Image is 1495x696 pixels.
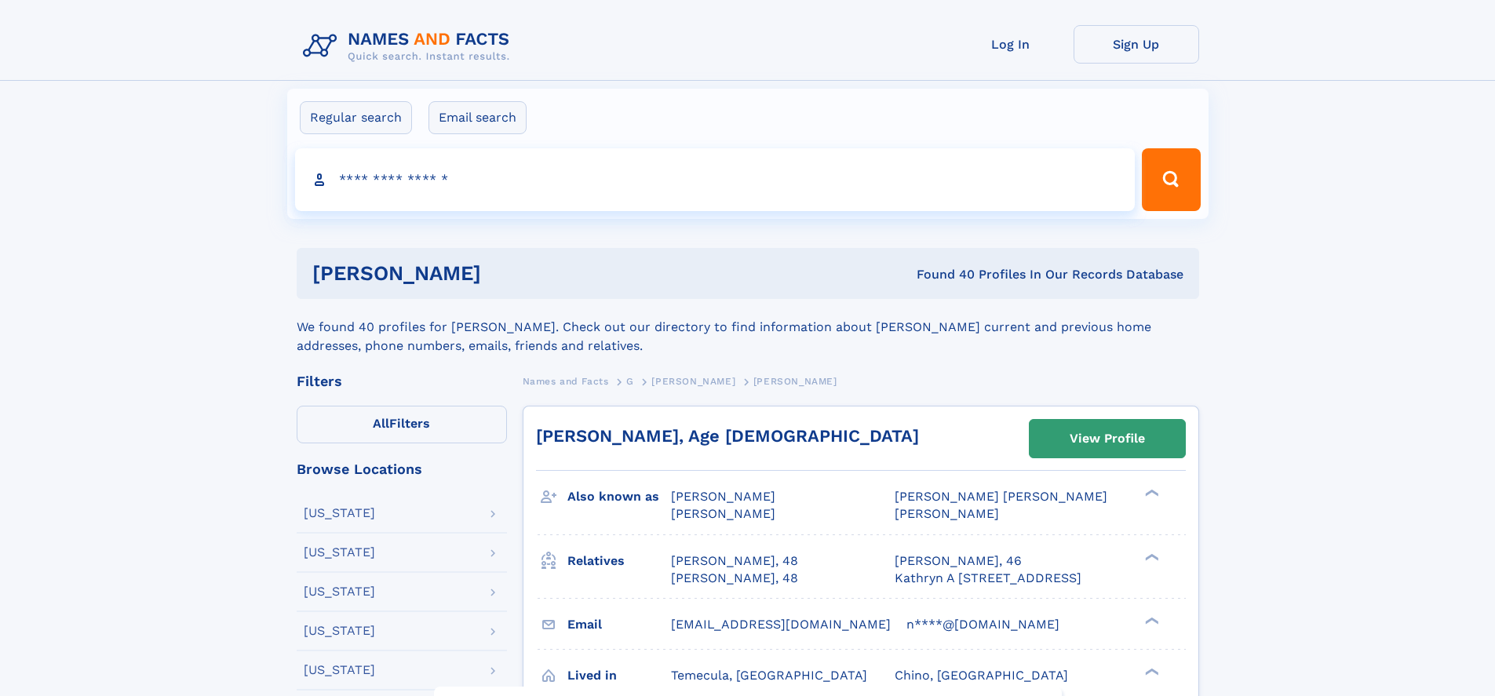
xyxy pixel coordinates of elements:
a: [PERSON_NAME] [651,371,735,391]
img: Logo Names and Facts [297,25,523,67]
div: [US_STATE] [304,546,375,559]
h3: Also known as [567,483,671,510]
span: Chino, [GEOGRAPHIC_DATA] [895,668,1068,683]
div: [US_STATE] [304,664,375,676]
a: [PERSON_NAME], Age [DEMOGRAPHIC_DATA] [536,426,919,446]
a: Log In [948,25,1074,64]
div: Browse Locations [297,462,507,476]
h3: Relatives [567,548,671,574]
h3: Email [567,611,671,638]
a: G [626,371,634,391]
div: ❯ [1141,615,1160,625]
div: ❯ [1141,488,1160,498]
div: [US_STATE] [304,625,375,637]
div: Filters [297,374,507,388]
span: [PERSON_NAME] [753,376,837,387]
a: Names and Facts [523,371,609,391]
a: Sign Up [1074,25,1199,64]
div: [US_STATE] [304,585,375,598]
span: [PERSON_NAME] [671,506,775,521]
span: [EMAIL_ADDRESS][DOMAIN_NAME] [671,617,891,632]
div: View Profile [1070,421,1145,457]
div: Found 40 Profiles In Our Records Database [698,266,1183,283]
a: View Profile [1030,420,1185,457]
div: [US_STATE] [304,507,375,519]
a: [PERSON_NAME], 46 [895,552,1022,570]
a: [PERSON_NAME], 48 [671,552,798,570]
span: [PERSON_NAME] [651,376,735,387]
span: [PERSON_NAME] [895,506,999,521]
h1: [PERSON_NAME] [312,264,699,283]
div: ❯ [1141,552,1160,562]
label: Regular search [300,101,412,134]
h3: Lived in [567,662,671,689]
a: Kathryn A [STREET_ADDRESS] [895,570,1081,587]
span: G [626,376,634,387]
label: Email search [428,101,527,134]
label: Filters [297,406,507,443]
span: [PERSON_NAME] [PERSON_NAME] [895,489,1107,504]
input: search input [295,148,1136,211]
button: Search Button [1142,148,1200,211]
div: ❯ [1141,666,1160,676]
span: [PERSON_NAME] [671,489,775,504]
div: We found 40 profiles for [PERSON_NAME]. Check out our directory to find information about [PERSON... [297,299,1199,355]
span: All [373,416,389,431]
a: [PERSON_NAME], 48 [671,570,798,587]
span: Temecula, [GEOGRAPHIC_DATA] [671,668,867,683]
